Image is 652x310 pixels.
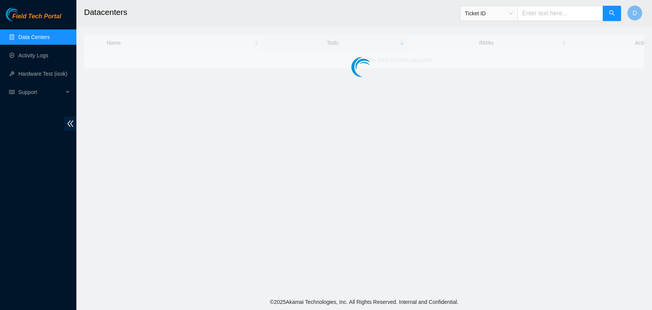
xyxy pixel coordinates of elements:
button: search [603,6,621,21]
span: Ticket ID [465,8,513,19]
span: D [633,8,637,18]
a: Hardware Test (isok) [18,71,67,77]
input: Enter text here... [518,6,603,21]
a: Activity Logs [18,52,49,58]
button: D [627,5,642,21]
span: double-left [65,117,76,131]
span: search [609,10,615,17]
span: Field Tech Portal [12,13,61,20]
a: Data Centers [18,34,50,40]
a: Akamai TechnologiesField Tech Portal [6,14,61,24]
img: Akamai Technologies [6,8,39,21]
footer: © 2025 Akamai Technologies, Inc. All Rights Reserved. Internal and Confidential. [76,294,652,310]
span: Support [18,84,63,100]
span: read [9,89,15,95]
